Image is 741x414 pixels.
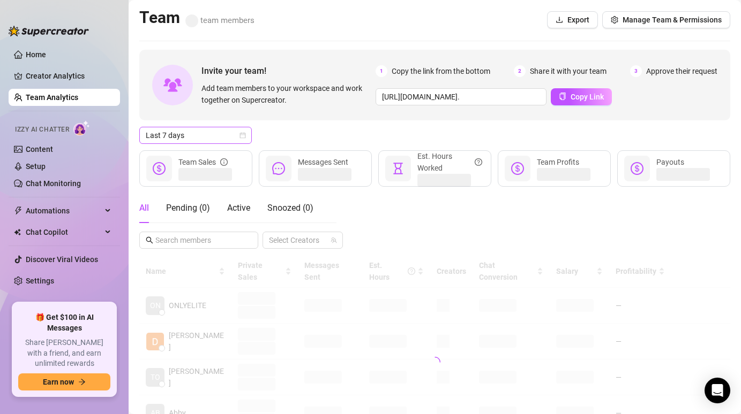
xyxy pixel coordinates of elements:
span: calendar [239,132,246,139]
span: Copy Link [571,93,604,101]
span: Team Profits [537,158,579,166]
span: Last 7 days [146,127,245,143]
span: Payouts [656,158,684,166]
span: Share it with your team [530,65,607,77]
a: Content [26,145,53,154]
button: Manage Team & Permissions [602,11,730,28]
span: Add team members to your workspace and work together on Supercreator. [201,82,371,106]
span: 2 [514,65,526,77]
span: Copy the link from the bottom [392,65,490,77]
div: Team Sales [178,156,228,168]
span: setting [611,16,618,24]
div: Pending ( 0 ) [166,202,210,214]
span: thunderbolt [14,206,23,215]
span: Invite your team! [201,64,376,78]
span: Approve their request [646,65,717,77]
span: message [272,162,285,175]
a: Chat Monitoring [26,179,81,188]
span: Share [PERSON_NAME] with a friend, and earn unlimited rewards [18,338,110,369]
a: Team Analytics [26,93,78,102]
span: Earn now [43,378,74,386]
div: All [139,202,149,214]
span: Active [227,203,250,213]
span: loading [430,357,440,367]
span: 1 [376,65,387,77]
span: Izzy AI Chatter [15,125,69,135]
span: 🎁 Get $100 in AI Messages [18,312,110,333]
a: Discover Viral Videos [26,255,98,264]
span: Manage Team & Permissions [623,16,722,24]
span: Messages Sent [298,158,348,166]
a: Creator Analytics [26,67,111,85]
button: Export [547,11,598,28]
button: Copy Link [551,88,612,105]
span: info-circle [220,156,228,168]
a: Settings [26,277,54,285]
input: Search members [155,234,243,246]
img: AI Chatter [73,120,90,136]
span: arrow-right [78,378,86,386]
span: dollar-circle [153,162,166,175]
span: copy [559,93,566,100]
div: Open Intercom Messenger [705,378,730,403]
span: Chat Copilot [26,224,102,241]
a: Setup [26,162,46,171]
span: hourglass [392,162,405,175]
span: Automations [26,202,102,219]
h2: Team [139,7,255,28]
img: logo-BBDzfeDw.svg [9,26,89,36]
span: question-circle [475,150,482,174]
a: Home [26,50,46,59]
span: search [146,236,153,244]
img: Chat Copilot [14,228,21,236]
span: team members [185,16,255,25]
span: Snoozed ( 0 ) [267,203,313,213]
span: download [556,16,563,24]
span: 3 [630,65,642,77]
span: team [331,237,337,243]
span: dollar-circle [631,162,643,175]
div: Est. Hours Worked [417,150,482,174]
span: dollar-circle [511,162,524,175]
span: Export [567,16,589,24]
button: Earn nowarrow-right [18,373,110,390]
